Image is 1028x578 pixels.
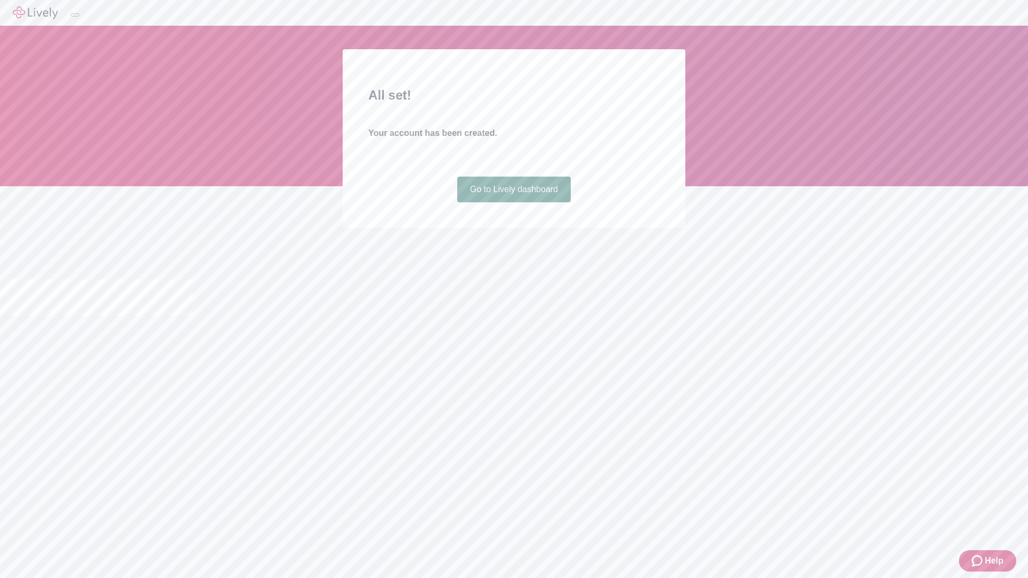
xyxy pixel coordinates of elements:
[457,177,571,202] a: Go to Lively dashboard
[13,6,58,19] img: Lively
[368,127,660,140] h4: Your account has been created.
[368,86,660,105] h2: All set!
[71,13,79,17] button: Log out
[959,550,1016,572] button: Zendesk support iconHelp
[972,554,985,567] svg: Zendesk support icon
[985,554,1003,567] span: Help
